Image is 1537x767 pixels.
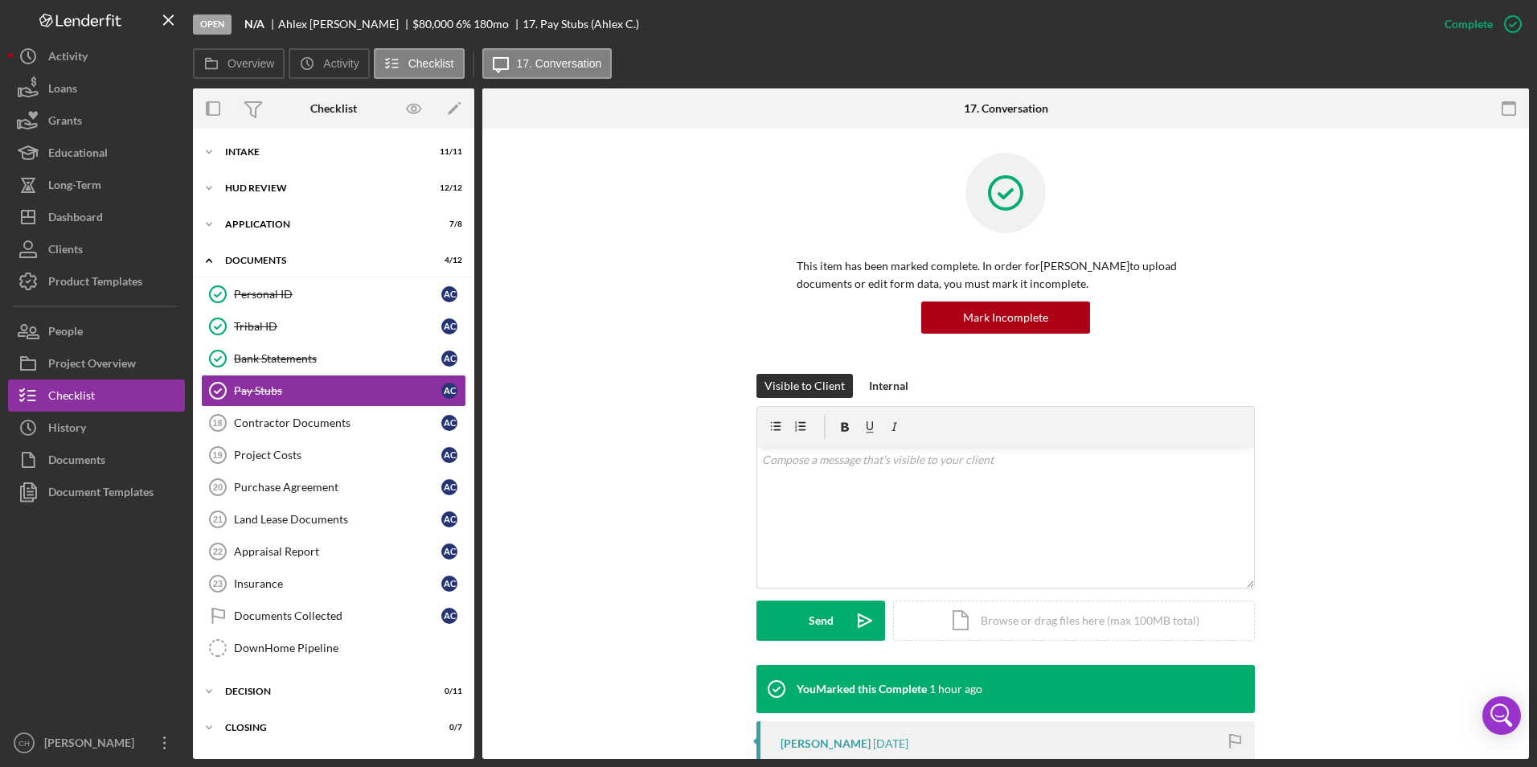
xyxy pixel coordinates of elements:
div: Open Intercom Messenger [1482,696,1521,735]
div: Pay Stubs [234,384,441,397]
div: A C [441,447,457,463]
div: [PERSON_NAME] [40,727,145,763]
time: 2025-09-27 14:21 [873,737,908,750]
div: A C [441,415,457,431]
button: Complete [1428,8,1529,40]
button: 17. Conversation [482,48,613,79]
button: Send [756,601,885,641]
tspan: 21 [213,515,223,524]
button: Checklist [8,379,185,412]
div: Land Lease Documents [234,513,441,526]
div: Project Overview [48,347,136,383]
div: A C [441,576,457,592]
time: 2025-09-29 13:53 [929,683,982,695]
div: 17. Conversation [964,102,1048,115]
a: Document Templates [8,476,185,508]
div: Project Costs [234,449,441,461]
div: Bank Statements [234,352,441,365]
div: People [48,315,83,351]
div: Internal [869,374,908,398]
a: 19Project CostsAC [201,439,466,471]
div: 6 % [456,18,471,31]
button: Activity [8,40,185,72]
div: Tribal ID [234,320,441,333]
a: Tribal IDAC [201,310,466,342]
div: Loans [48,72,77,109]
div: 180 mo [473,18,509,31]
div: A C [441,511,457,527]
a: Personal IDAC [201,278,466,310]
div: Appraisal Report [234,545,441,558]
button: People [8,315,185,347]
button: Project Overview [8,347,185,379]
div: Checklist [310,102,357,115]
div: [PERSON_NAME] [781,737,871,750]
div: A C [441,608,457,624]
text: CH [18,739,30,748]
div: A C [441,351,457,367]
div: Closing [225,723,422,732]
div: 4 / 12 [433,256,462,265]
div: Ahlex [PERSON_NAME] [278,18,412,31]
div: Grants [48,105,82,141]
button: Activity [289,48,369,79]
div: 0 / 11 [433,687,462,696]
span: $80,000 [412,17,453,31]
button: Loans [8,72,185,105]
div: A C [441,543,457,560]
div: 11 / 11 [433,147,462,157]
div: Open [193,14,232,35]
div: Long-Term [48,169,101,205]
div: Mark Incomplete [963,301,1048,334]
a: 18Contractor DocumentsAC [201,407,466,439]
button: Overview [193,48,285,79]
a: 22Appraisal ReportAC [201,535,466,568]
tspan: 22 [213,547,223,556]
label: Overview [227,57,274,70]
div: 0 / 7 [433,723,462,732]
tspan: 19 [212,450,222,460]
div: Complete [1445,8,1493,40]
div: Documents [225,256,422,265]
button: Educational [8,137,185,169]
a: 21Land Lease DocumentsAC [201,503,466,535]
div: Dashboard [48,201,103,237]
button: Visible to Client [756,374,853,398]
div: Personal ID [234,288,441,301]
div: Contractor Documents [234,416,441,429]
a: 23InsuranceAC [201,568,466,600]
button: Internal [861,374,916,398]
div: DownHome Pipeline [234,642,465,654]
p: This item has been marked complete. In order for [PERSON_NAME] to upload documents or edit form d... [797,257,1215,293]
div: Purchase Agreement [234,481,441,494]
div: Document Templates [48,476,154,512]
button: Mark Incomplete [921,301,1090,334]
button: CH[PERSON_NAME] [8,727,185,759]
button: Product Templates [8,265,185,297]
button: Long-Term [8,169,185,201]
button: Documents [8,444,185,476]
div: Intake [225,147,422,157]
button: Dashboard [8,201,185,233]
div: Application [225,219,422,229]
button: Clients [8,233,185,265]
div: Documents [48,444,105,480]
div: A C [441,318,457,334]
label: 17. Conversation [517,57,602,70]
div: A C [441,479,457,495]
a: 20Purchase AgreementAC [201,471,466,503]
div: 12 / 12 [433,183,462,193]
a: History [8,412,185,444]
a: DownHome Pipeline [201,632,466,664]
div: A C [441,286,457,302]
div: 7 / 8 [433,219,462,229]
